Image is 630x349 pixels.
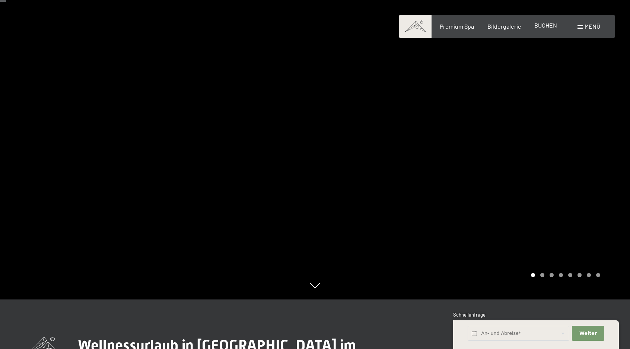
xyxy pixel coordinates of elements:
[596,273,600,277] div: Carousel Page 8
[440,23,474,30] a: Premium Spa
[587,273,591,277] div: Carousel Page 7
[568,273,572,277] div: Carousel Page 5
[453,312,486,318] span: Schnellanfrage
[559,273,563,277] div: Carousel Page 4
[487,23,521,30] a: Bildergalerie
[550,273,554,277] div: Carousel Page 3
[579,330,597,337] span: Weiter
[572,326,604,341] button: Weiter
[531,273,535,277] div: Carousel Page 1 (Current Slide)
[540,273,544,277] div: Carousel Page 2
[528,273,600,277] div: Carousel Pagination
[585,23,600,30] span: Menü
[577,273,582,277] div: Carousel Page 6
[534,22,557,29] a: BUCHEN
